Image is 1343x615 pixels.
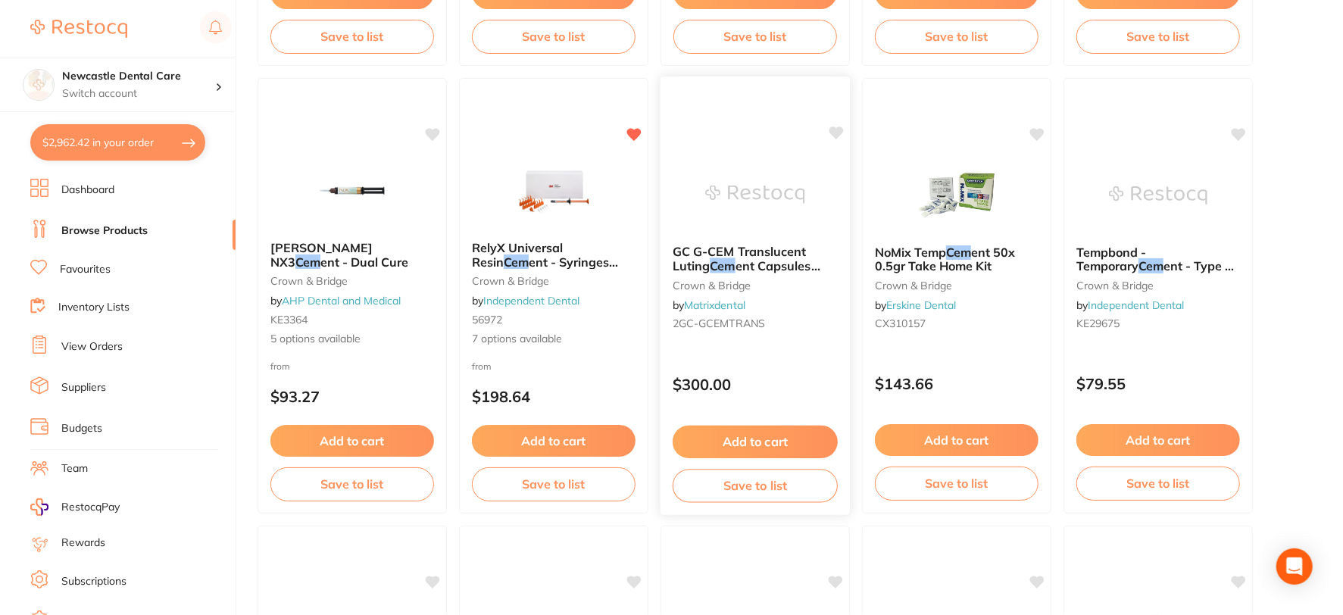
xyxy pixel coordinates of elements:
span: from [270,361,290,372]
button: Save to list [673,20,837,53]
em: Cem [946,245,971,260]
b: GC G-CEM Translucent Luting Cement Capsules (50) [673,245,838,273]
span: by [1076,298,1184,312]
span: 56972 [472,313,502,326]
small: crown & bridge [270,275,434,287]
img: Tempbond - Temporary Cement - Type 1 - Tempbond [1109,158,1207,233]
p: Switch account [62,86,215,101]
a: Restocq Logo [30,11,127,46]
span: ent - Type 1 - Tempbond [1076,258,1234,287]
a: Erskine Dental [886,298,956,312]
a: Matrixdental [684,298,745,312]
span: 2GC-GCEMTRANS [673,317,765,330]
a: Subscriptions [61,574,126,589]
span: 5 options available [270,332,434,347]
span: CX310157 [875,317,926,330]
img: GC G-CEM Translucent Luting Cement Capsules (50) [705,156,804,233]
a: Independent Dental [483,294,579,307]
img: NoMix Temp Cement 50x 0.5gr Take Home Kit [907,158,1006,233]
b: Kerr NX3 Cement - Dual Cure [270,241,434,269]
span: Tempbond - Temporary [1076,245,1146,273]
button: Add to cart [673,426,838,458]
span: by [270,294,401,307]
button: Add to cart [270,425,434,457]
a: Budgets [61,421,102,436]
img: Newcastle Dental Care [23,70,54,100]
span: ent 50x 0.5gr Take Home Kit [875,245,1015,273]
button: Save to list [875,20,1038,53]
b: Tempbond - Temporary Cement - Type 1 - Tempbond [1076,245,1240,273]
b: RelyX Universal Resin Cement - Syringes **temporary out of stock** [472,241,636,269]
img: RelyX Universal Resin Cement - Syringes **temporary out of stock** [504,153,603,229]
p: $300.00 [673,376,838,393]
span: [PERSON_NAME] NX3 [270,240,373,269]
img: RestocqPay [30,498,48,516]
span: ent - Dual Cure [320,254,408,270]
p: $79.55 [1076,375,1240,392]
a: Favourites [60,262,111,277]
span: KE29675 [1076,317,1120,330]
span: ent Capsules (50) [673,258,820,288]
a: Dashboard [61,183,114,198]
span: RelyX Universal Resin [472,240,563,269]
span: from [472,361,492,372]
small: crown & bridge [472,275,636,287]
a: Rewards [61,535,105,551]
span: by [472,294,579,307]
em: Cem [1138,258,1163,273]
small: crown & bridge [875,279,1038,292]
button: Save to list [1076,467,1240,500]
small: crown & bridge [1076,279,1240,292]
span: KE3364 [270,313,308,326]
button: Save to list [1076,20,1240,53]
p: $143.66 [875,375,1038,392]
span: ent - Syringes **temporary out of stock** [472,254,623,283]
a: Suppliers [61,380,106,395]
em: Cem [295,254,320,270]
span: GC G-CEM Translucent Luting [673,244,807,273]
button: Save to list [875,467,1038,500]
button: Save to list [673,469,838,503]
a: Inventory Lists [58,300,130,315]
h4: Newcastle Dental Care [62,69,215,84]
a: Team [61,461,88,476]
a: AHP Dental and Medical [282,294,401,307]
small: crown & bridge [673,279,838,291]
p: $198.64 [472,388,636,405]
button: Save to list [270,467,434,501]
button: Add to cart [875,424,1038,456]
span: 7 options available [472,332,636,347]
p: $93.27 [270,388,434,405]
a: Browse Products [61,223,148,239]
div: Open Intercom Messenger [1276,548,1313,585]
img: Kerr NX3 Cement - Dual Cure [303,153,401,229]
button: Save to list [472,20,636,53]
button: $2,962.42 in your order [30,124,205,161]
a: Independent Dental [1088,298,1184,312]
button: Add to cart [472,425,636,457]
span: by [875,298,956,312]
b: NoMix Temp Cement 50x 0.5gr Take Home Kit [875,245,1038,273]
a: View Orders [61,339,123,354]
button: Save to list [270,20,434,53]
button: Add to cart [1076,424,1240,456]
em: Cem [504,254,529,270]
span: by [673,298,745,312]
span: NoMix Temp [875,245,946,260]
button: Save to list [472,467,636,501]
span: RestocqPay [61,500,120,515]
a: RestocqPay [30,498,120,516]
em: Cem [710,258,735,273]
img: Restocq Logo [30,20,127,38]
